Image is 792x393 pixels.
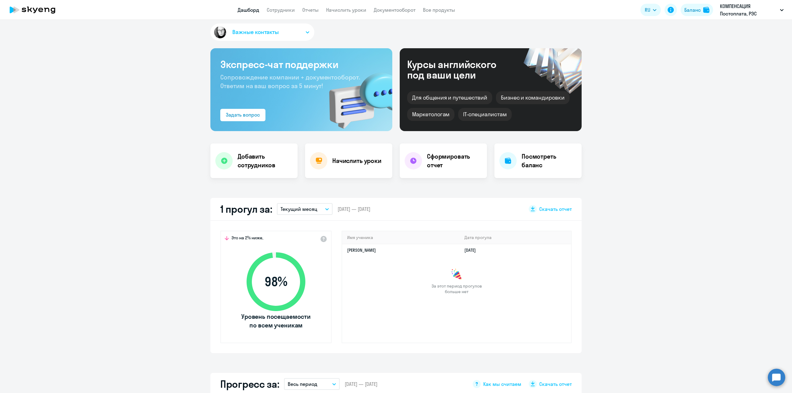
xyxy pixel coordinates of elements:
img: bg-img [320,62,392,131]
p: Весь период [288,380,317,388]
a: Начислить уроки [326,7,366,13]
a: Дашборд [238,7,259,13]
img: congrats [450,268,463,281]
span: Как мы считаем [483,381,521,387]
img: balance [703,7,709,13]
span: Скачать отчет [539,206,572,212]
h4: Сформировать отчет [427,152,482,169]
a: Сотрудники [267,7,295,13]
div: Для общения и путешествий [407,91,492,104]
a: [DATE] [464,247,481,253]
h2: 1 прогул за: [220,203,272,215]
span: Уровень посещаемости по всем ученикам [240,312,312,330]
div: Задать вопрос [226,111,260,118]
span: Это на 2% ниже, [231,235,263,242]
button: Важные контакты [210,23,314,41]
span: Скачать отчет [539,381,572,387]
button: Весь период [284,378,340,390]
a: [PERSON_NAME] [347,247,376,253]
button: Задать вопрос [220,109,265,121]
h4: Начислить уроки [332,156,381,165]
th: Дата прогула [459,231,571,244]
span: 98 % [240,274,312,289]
span: RU [645,6,650,14]
p: Текущий месяц [281,205,317,213]
div: Бизнес и командировки [496,91,570,104]
h3: Экспресс-чат поддержки [220,58,382,70]
div: IT-специалистам [458,108,511,121]
p: КОМПЕНСАЦИЯ Постоплата, РЭС ИНЖИНИРИНГ, ООО [720,2,777,17]
h4: Посмотреть баланс [522,152,577,169]
img: avatar [213,25,227,40]
span: [DATE] — [DATE] [338,206,370,212]
span: Важные контакты [232,28,279,36]
a: Документооборот [374,7,415,13]
span: Сопровождение компании + документооборот. Ответим на ваш вопрос за 5 минут! [220,73,360,90]
button: Текущий месяц [277,203,333,215]
h2: Прогресс за: [220,378,279,390]
button: RU [640,4,661,16]
button: Балансbalance [681,4,713,16]
span: [DATE] — [DATE] [345,381,377,387]
div: Маркетологам [407,108,454,121]
div: Курсы английского под ваши цели [407,59,513,80]
th: Имя ученика [342,231,459,244]
div: Баланс [684,6,701,14]
h4: Добавить сотрудников [238,152,293,169]
button: КОМПЕНСАЦИЯ Постоплата, РЭС ИНЖИНИРИНГ, ООО [717,2,787,17]
span: За этот период прогулов больше нет [431,283,483,294]
a: Отчеты [302,7,319,13]
a: Все продукты [423,7,455,13]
